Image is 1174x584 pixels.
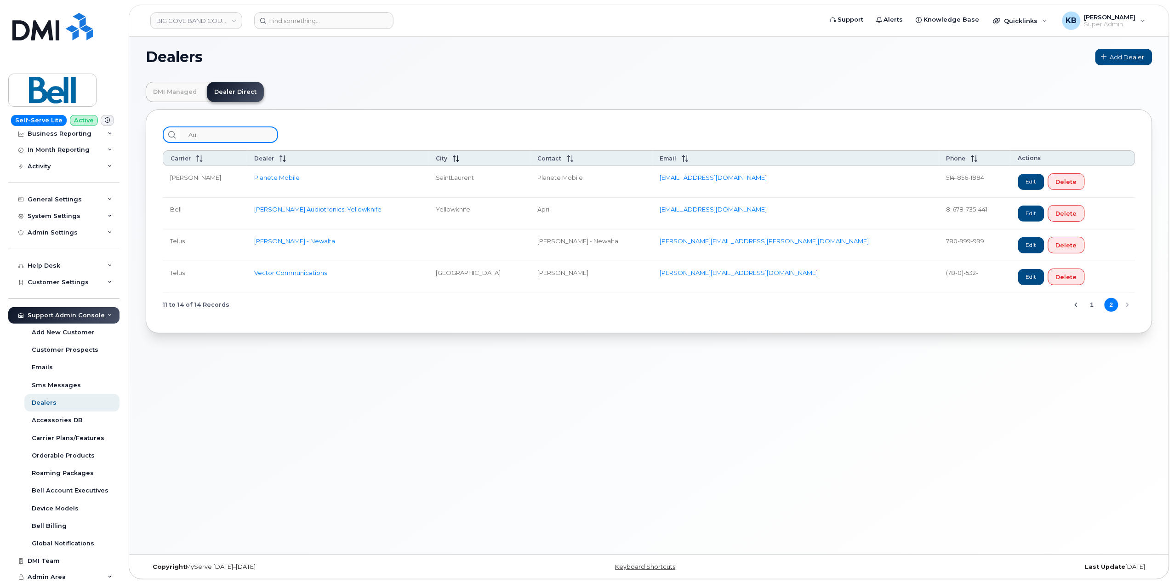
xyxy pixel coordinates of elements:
[951,206,964,213] span: 678
[1048,237,1085,253] button: Delete
[171,155,191,162] span: Carrier
[964,206,976,213] span: 735
[207,82,264,102] a: Dealer Direct
[660,155,677,162] span: Email
[1018,237,1044,253] a: Edit
[180,126,278,143] input: Search...
[1018,206,1044,222] a: Edit
[969,174,985,181] span: 1884
[971,237,985,245] span: 999
[955,174,969,181] span: 856
[615,563,676,570] a: Keyboard Shortcuts
[1056,209,1077,218] span: Delete
[163,229,247,261] td: Telus
[1110,53,1145,62] span: Add Dealer
[958,237,971,245] span: 999
[428,261,530,293] td: [GEOGRAPHIC_DATA]
[817,563,1152,571] div: [DATE]
[1105,298,1118,312] button: Page 2
[163,166,247,198] td: [PERSON_NAME]
[530,229,653,261] td: [PERSON_NAME] - Newalta
[254,174,300,181] a: Planete Mobile
[946,237,985,245] span: 780
[660,174,767,181] a: [EMAIL_ADDRESS][DOMAIN_NAME]
[153,563,186,570] strong: Copyright
[1018,155,1041,161] span: Actions
[428,166,530,198] td: SaintLaurent
[1085,298,1099,312] button: Page 1
[956,269,964,276] span: 0)
[976,206,988,213] span: 441
[964,269,979,276] span: 532-
[946,155,966,162] span: Phone
[946,206,988,213] span: 8
[1069,298,1083,312] button: Previous Page
[530,261,653,293] td: [PERSON_NAME]
[146,563,481,571] div: MyServe [DATE]–[DATE]
[946,174,985,181] span: 514
[146,82,204,102] a: DMI Managed
[254,206,382,213] a: [PERSON_NAME] Audiotronics, Yellowknife
[1056,273,1077,281] span: Delete
[254,237,335,245] a: [PERSON_NAME] - Newalta
[538,155,562,162] span: Contact
[530,166,653,198] td: Planete Mobile
[1018,269,1044,285] a: Edit
[660,206,767,213] a: [EMAIL_ADDRESS][DOMAIN_NAME]
[254,155,274,162] span: Dealer
[1056,241,1077,250] span: Delete
[163,261,247,293] td: Telus
[530,198,653,229] td: April
[660,269,818,276] a: [PERSON_NAME][EMAIL_ADDRESS][DOMAIN_NAME]
[1048,205,1085,222] button: Delete
[436,155,447,162] span: City
[1048,173,1085,190] button: Delete
[946,269,979,276] span: (78
[1048,269,1085,285] button: Delete
[163,198,247,229] td: Bell
[1018,174,1044,190] a: Edit
[660,237,869,245] a: [PERSON_NAME][EMAIL_ADDRESS][PERSON_NAME][DOMAIN_NAME]
[146,50,203,64] span: Dealers
[163,298,229,312] span: 11 to 14 of 14 Records
[428,198,530,229] td: Yellowknife
[1056,177,1077,186] span: Delete
[1085,563,1126,570] strong: Last Update
[1095,49,1152,65] a: Add Dealer
[254,269,327,276] a: Vector Communications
